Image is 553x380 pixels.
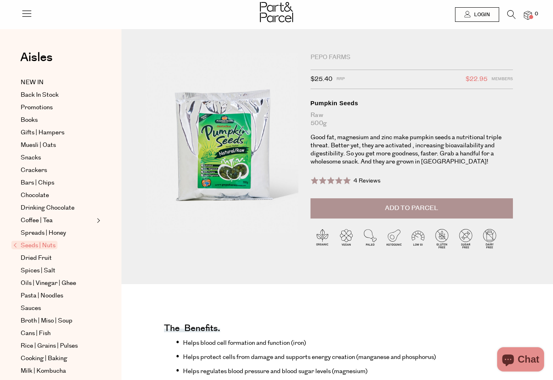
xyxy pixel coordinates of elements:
span: $25.40 [311,74,332,85]
a: Cans | Fish [21,329,94,338]
a: Gifts | Hampers [21,128,94,138]
span: Cooking | Baking [21,354,67,363]
a: Bars | Chips [21,178,94,188]
span: Rice | Grains | Pulses [21,341,78,351]
span: NEW IN [21,78,44,87]
span: Promotions [21,103,53,113]
span: Broth | Miso | Soup [21,316,72,326]
a: Cooking | Baking [21,354,94,363]
inbox-online-store-chat: Shopify online store chat [495,347,547,374]
a: Aisles [20,51,53,72]
img: P_P-ICONS-Live_Bec_V11_Dairy_Free.svg [478,227,502,251]
span: Spreads | Honey [21,228,66,238]
a: Seeds | Nuts [13,241,94,251]
a: Pasta | Noodles [21,291,94,301]
a: Spreads | Honey [21,228,94,238]
a: Oils | Vinegar | Ghee [21,278,94,288]
span: Add to Parcel [385,204,438,213]
img: P_P-ICONS-Live_Bec_V11_Vegan.svg [334,227,358,251]
span: Bars | Chips [21,178,54,188]
span: Aisles [20,49,53,66]
span: Pasta | Noodles [21,291,63,301]
img: Pumpkin Seeds [146,53,298,234]
span: Milk | Kombucha [21,366,66,376]
a: Drinking Chocolate [21,203,94,213]
span: Seeds | Nuts [11,241,57,249]
a: Sauces [21,304,94,313]
span: Oils | Vinegar | Ghee [21,278,76,288]
a: Rice | Grains | Pulses [21,341,94,351]
span: Gifts | Hampers [21,128,64,138]
a: Muesli | Oats [21,140,94,150]
a: Chocolate [21,191,94,200]
img: P_P-ICONS-Live_Bec_V11_Low_Gi.svg [406,227,430,251]
span: RRP [336,74,345,85]
span: Login [472,11,490,18]
a: Snacks [21,153,94,163]
p: Good fat, magnesium and zinc make pumpkin seeds a nutritional triple threat. Better yet, they are... [311,134,513,166]
li: Helps blood cell formation and function (iron) [176,337,447,348]
img: Part&Parcel [260,2,293,22]
li: Helps regulates blood pressure and blood sugar levels (magnesium) [176,365,447,376]
div: Raw 500g [311,111,513,127]
span: Members [491,74,513,85]
h4: The benefits. [164,327,220,332]
a: Spices | Salt [21,266,94,276]
a: Dried Fruit [21,253,94,263]
span: Spices | Salt [21,266,55,276]
span: $22.95 [466,74,487,85]
span: Sauces [21,304,41,313]
div: Pepo Farms [311,53,513,62]
a: Back In Stock [21,90,94,100]
img: P_P-ICONS-Live_Bec_V11_Paleo.svg [358,227,382,251]
img: P_P-ICONS-Live_Bec_V11_Organic.svg [311,227,334,251]
a: Login [455,7,499,22]
a: Promotions [21,103,94,113]
div: Pumpkin Seeds [311,99,513,107]
img: P_P-ICONS-Live_Bec_V11_Gluten_Free.svg [430,227,454,251]
span: Snacks [21,153,41,163]
a: Coffee | Tea [21,216,94,225]
a: Broth | Miso | Soup [21,316,94,326]
span: Books [21,115,38,125]
button: Add to Parcel [311,198,513,219]
a: 0 [524,11,532,19]
span: 0 [533,11,540,18]
span: Dried Fruit [21,253,52,263]
img: P_P-ICONS-Live_Bec_V11_Sugar_Free.svg [454,227,478,251]
span: Back In Stock [21,90,59,100]
button: Expand/Collapse Coffee | Tea [95,216,100,225]
span: Chocolate [21,191,49,200]
span: Helps protect cells from damage and supports energy creation (manganese and phosphorus) [183,353,436,361]
span: Cans | Fish [21,329,51,338]
span: Crackers [21,166,47,175]
img: P_P-ICONS-Live_Bec_V11_Ketogenic.svg [382,227,406,251]
span: Drinking Chocolate [21,203,74,213]
span: 4 Reviews [353,177,381,185]
span: Coffee | Tea [21,216,53,225]
a: Milk | Kombucha [21,366,94,376]
a: Crackers [21,166,94,175]
a: NEW IN [21,78,94,87]
a: Books [21,115,94,125]
span: Muesli | Oats [21,140,56,150]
